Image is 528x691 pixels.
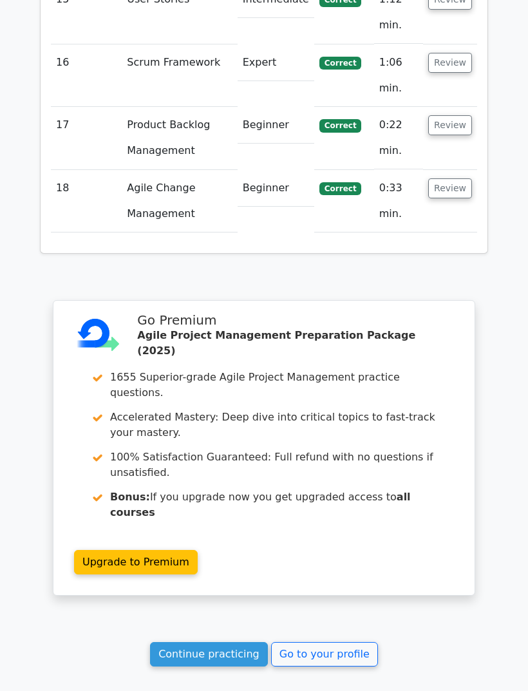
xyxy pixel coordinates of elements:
td: 17 [51,107,122,169]
button: Review [428,53,472,73]
button: Review [428,115,472,135]
span: Correct [319,119,361,132]
a: Continue practicing [150,642,268,667]
a: Upgrade to Premium [74,550,198,574]
td: Agile Change Management [122,170,237,232]
td: Scrum Framework [122,44,237,107]
td: 16 [51,44,122,107]
td: 18 [51,170,122,232]
span: Correct [319,182,361,195]
td: Beginner [238,170,314,207]
td: Beginner [238,107,314,144]
td: Product Backlog Management [122,107,237,169]
td: Expert [238,44,314,81]
td: 0:22 min. [374,107,423,169]
td: 1:06 min. [374,44,423,107]
span: Correct [319,57,361,70]
button: Review [428,178,472,198]
a: Go to your profile [271,642,378,667]
td: 0:33 min. [374,170,423,232]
